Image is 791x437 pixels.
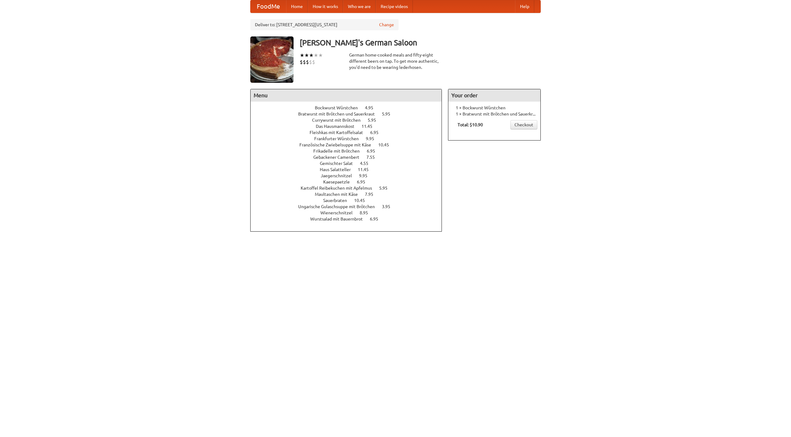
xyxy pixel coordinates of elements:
a: Haus Salatteller 11.45 [320,167,380,172]
span: 6.95 [357,179,371,184]
span: Maultaschen mit Käse [315,192,364,197]
a: How it works [308,0,343,13]
a: Französische Zwiebelsuppe mit Käse 10.45 [299,142,400,147]
li: 1 × Bockwurst Würstchen [451,105,537,111]
li: ★ [314,52,318,59]
span: Das Hausmannskost [316,124,361,129]
li: $ [309,59,312,65]
a: FoodMe [251,0,286,13]
span: 11.45 [358,167,375,172]
b: Total: $10.90 [458,122,483,127]
li: 1 × Bratwurst mit Brötchen und Sauerkraut [451,111,537,117]
span: 9.95 [359,173,374,178]
span: Französische Zwiebelsuppe mit Käse [299,142,377,147]
a: Kartoffel Reibekuchen mit Apfelmus 5.95 [301,186,399,191]
span: 9.95 [366,136,380,141]
span: 5.95 [368,118,382,123]
img: angular.jpg [250,36,294,83]
span: Haus Salatteller [320,167,357,172]
a: Wurstsalad mit Bauernbrot 6.95 [310,216,390,221]
span: Sauerbraten [323,198,353,203]
a: Checkout [510,120,537,129]
span: Kaesepaetzle [323,179,356,184]
span: 6.95 [370,130,385,135]
a: Das Hausmannskost 11.45 [316,124,384,129]
span: Bratwurst mit Brötchen und Sauerkraut [298,111,381,116]
a: Bockwurst Würstchen 4.95 [315,105,385,110]
span: Wurstsalad mit Bauernbrot [310,216,369,221]
span: 6.95 [370,216,384,221]
span: Kartoffel Reibekuchen mit Apfelmus [301,186,378,191]
a: Sauerbraten 10.45 [323,198,376,203]
a: Maultaschen mit Käse 7.95 [315,192,385,197]
span: 4.95 [365,105,379,110]
h3: [PERSON_NAME]'s German Saloon [300,36,541,49]
span: 3.95 [382,204,396,209]
li: ★ [309,52,314,59]
a: Frankfurter Würstchen 9.95 [314,136,386,141]
span: Gemischter Salat [320,161,359,166]
span: Gebackener Camenbert [313,155,366,160]
li: ★ [318,52,323,59]
a: Kaesepaetzle 6.95 [323,179,377,184]
div: German home-cooked meals and fifty-eight different beers on tap. To get more authentic, you'd nee... [349,52,442,70]
a: Bratwurst mit Brötchen und Sauerkraut 5.95 [298,111,402,116]
a: Gebackener Camenbert 7.55 [313,155,386,160]
span: 10.45 [354,198,371,203]
span: 5.95 [382,111,396,116]
li: $ [303,59,306,65]
li: $ [300,59,303,65]
a: Frikadelle mit Brötchen 6.95 [313,149,387,153]
span: 7.55 [366,155,381,160]
span: Frikadelle mit Brötchen [313,149,366,153]
span: 8.95 [360,210,374,215]
a: Who we are [343,0,376,13]
a: Home [286,0,308,13]
a: Recipe videos [376,0,413,13]
span: 6.95 [367,149,381,153]
span: Jaegerschnitzel [321,173,358,178]
span: Bockwurst Würstchen [315,105,364,110]
span: Ungarische Gulaschsuppe mit Brötchen [298,204,381,209]
span: 4.55 [360,161,374,166]
a: Wienerschnitzel 8.95 [320,210,379,215]
div: Deliver to: [STREET_ADDRESS][US_STATE] [250,19,399,30]
span: Frankfurter Würstchen [314,136,365,141]
span: 7.95 [365,192,379,197]
a: Ungarische Gulaschsuppe mit Brötchen 3.95 [298,204,402,209]
span: Fleishkas mit Kartoffelsalat [310,130,369,135]
span: 5.95 [379,186,394,191]
li: $ [312,59,315,65]
li: ★ [304,52,309,59]
span: 10.45 [378,142,395,147]
a: Fleishkas mit Kartoffelsalat 6.95 [310,130,390,135]
a: Help [515,0,534,13]
li: ★ [300,52,304,59]
span: Wienerschnitzel [320,210,359,215]
h4: Menu [251,89,442,102]
a: Jaegerschnitzel 9.95 [321,173,379,178]
a: Currywurst mit Brötchen 5.95 [312,118,387,123]
h4: Your order [448,89,540,102]
span: 11.45 [362,124,379,129]
span: Currywurst mit Brötchen [312,118,367,123]
li: $ [306,59,309,65]
a: Change [379,22,394,28]
a: Gemischter Salat 4.55 [320,161,380,166]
